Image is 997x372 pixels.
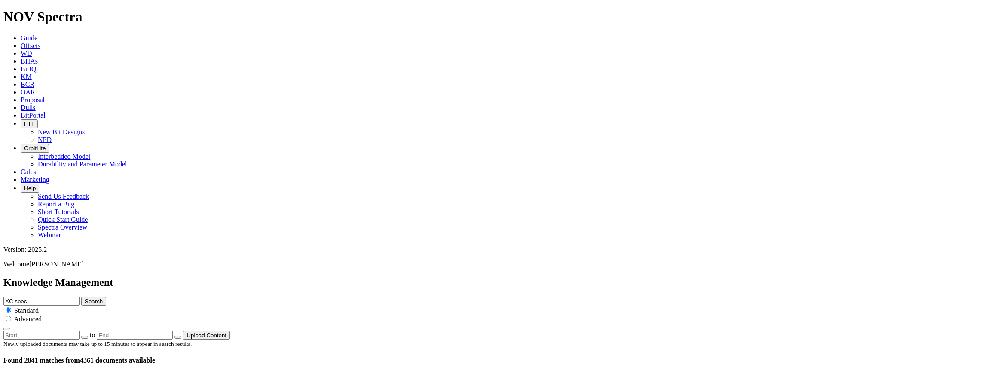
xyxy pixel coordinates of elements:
a: Offsets [21,42,40,49]
a: Proposal [21,96,45,103]
span: to [90,331,95,339]
a: BitPortal [21,112,46,119]
span: OrbitLite [24,145,46,151]
a: KM [21,73,32,80]
a: Interbedded Model [38,153,90,160]
button: Search [81,297,106,306]
a: Calcs [21,168,36,175]
a: Send Us Feedback [38,193,89,200]
a: New Bit Designs [38,128,85,136]
input: Start [3,331,80,340]
span: Help [24,185,36,191]
a: Dulls [21,104,36,111]
a: Marketing [21,176,49,183]
div: Version: 2025.2 [3,246,994,254]
a: Report a Bug [38,200,74,208]
a: Quick Start Guide [38,216,88,223]
button: FTT [21,119,38,128]
h1: NOV Spectra [3,9,994,25]
a: Guide [21,34,37,42]
a: NPD [38,136,52,143]
a: Spectra Overview [38,224,87,231]
a: Short Tutorials [38,208,79,215]
a: WD [21,50,32,57]
h4: 4361 documents available [3,357,994,364]
h2: Knowledge Management [3,277,994,288]
a: BHAs [21,57,38,65]
span: Advanced [14,315,42,323]
a: Durability and Parameter Model [38,160,127,168]
button: Upload Content [183,331,230,340]
span: Standard [14,307,39,314]
button: Help [21,184,39,193]
span: Found 2841 matches from [3,357,80,364]
a: Webinar [38,231,61,239]
button: OrbitLite [21,144,49,153]
input: e.g. Smoothsteer Record [3,297,80,306]
small: Newly uploaded documents may take up to 15 minutes to appear in search results. [3,341,192,347]
span: [PERSON_NAME] [29,260,84,268]
a: BCR [21,81,34,88]
a: BitIQ [21,65,36,73]
input: End [97,331,173,340]
a: OAR [21,88,35,96]
span: FTT [24,121,34,127]
p: Welcome [3,260,994,268]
